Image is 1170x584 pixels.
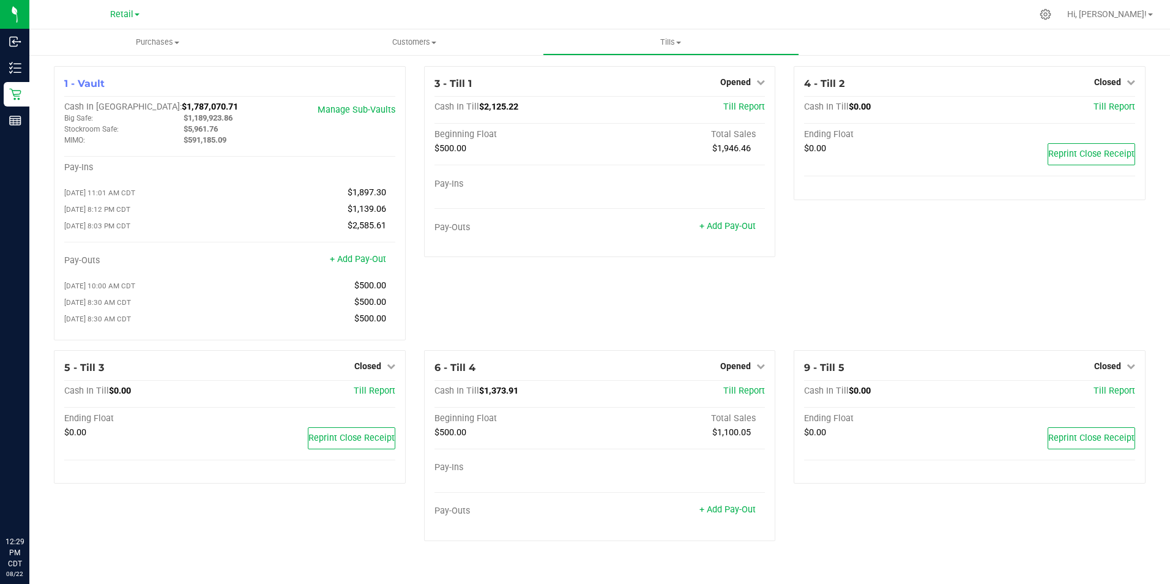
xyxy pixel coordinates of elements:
a: + Add Pay-Out [699,221,756,231]
span: $0.00 [64,427,86,438]
a: + Add Pay-Out [699,504,756,515]
div: Pay-Ins [434,179,600,190]
span: $500.00 [354,313,386,324]
span: $1,787,070.71 [182,102,238,112]
span: $1,897.30 [348,187,386,198]
p: 08/22 [6,569,24,578]
span: $1,139.06 [348,204,386,214]
span: [DATE] 8:12 PM CDT [64,205,130,214]
span: $2,585.61 [348,220,386,231]
span: Stockroom Safe: [64,125,119,133]
div: Beginning Float [434,129,600,140]
span: [DATE] 8:30 AM CDT [64,298,131,307]
span: Opened [720,361,751,371]
div: Manage settings [1038,9,1053,20]
span: [DATE] 8:03 PM CDT [64,222,130,230]
div: Ending Float [64,413,229,424]
span: Closed [354,361,381,371]
span: $500.00 [354,297,386,307]
span: Purchases [29,37,286,48]
a: Tills [543,29,799,55]
inline-svg: Retail [9,88,21,100]
span: Customers [286,37,542,48]
div: Pay-Ins [434,462,600,473]
span: Reprint Close Receipt [1048,433,1135,443]
span: $1,946.46 [712,143,751,154]
span: 3 - Till 1 [434,78,472,89]
button: Reprint Close Receipt [308,427,395,449]
span: $0.00 [849,386,871,396]
span: 1 - Vault [64,78,105,89]
span: Cash In [GEOGRAPHIC_DATA]: [64,102,182,112]
span: Closed [1094,77,1121,87]
span: $2,125.22 [479,102,518,112]
div: Total Sales [600,129,765,140]
span: [DATE] 11:01 AM CDT [64,189,135,197]
a: Till Report [354,386,395,396]
a: Customers [286,29,542,55]
a: Till Report [1094,386,1135,396]
span: $0.00 [109,386,131,396]
span: Cash In Till [434,386,479,396]
inline-svg: Inbound [9,36,21,48]
div: Pay-Outs [64,255,229,266]
span: Cash In Till [804,102,849,112]
span: Cash In Till [434,102,479,112]
a: Manage Sub-Vaults [318,105,395,115]
span: Closed [1094,361,1121,371]
button: Reprint Close Receipt [1048,427,1135,449]
span: $500.00 [434,143,466,154]
span: [DATE] 8:30 AM CDT [64,315,131,323]
a: Till Report [1094,102,1135,112]
span: Opened [720,77,751,87]
div: Pay-Outs [434,506,600,517]
a: Purchases [29,29,286,55]
span: Tills [543,37,799,48]
span: $0.00 [804,427,826,438]
div: Beginning Float [434,413,600,424]
div: Ending Float [804,129,969,140]
iframe: Resource center unread badge [36,484,51,499]
span: Hi, [PERSON_NAME]! [1067,9,1147,19]
span: $5,961.76 [184,124,218,133]
div: Ending Float [804,413,969,424]
inline-svg: Inventory [9,62,21,74]
div: Total Sales [600,413,765,424]
span: [DATE] 10:00 AM CDT [64,282,135,290]
span: 4 - Till 2 [804,78,844,89]
span: Retail [110,9,133,20]
span: $591,185.09 [184,135,226,144]
span: $1,100.05 [712,427,751,438]
span: 5 - Till 3 [64,362,104,373]
span: $500.00 [354,280,386,291]
span: Cash In Till [64,386,109,396]
a: Till Report [723,386,765,396]
span: MIMO: [64,136,85,144]
div: Pay-Outs [434,222,600,233]
button: Reprint Close Receipt [1048,143,1135,165]
span: $0.00 [804,143,826,154]
div: Pay-Ins [64,162,229,173]
p: 12:29 PM CDT [6,536,24,569]
span: $0.00 [849,102,871,112]
span: 9 - Till 5 [804,362,844,373]
span: 6 - Till 4 [434,362,475,373]
iframe: Resource center [12,486,49,523]
inline-svg: Reports [9,114,21,127]
span: $1,189,923.86 [184,113,233,122]
span: Reprint Close Receipt [1048,149,1135,159]
span: Reprint Close Receipt [308,433,395,443]
span: Big Safe: [64,114,93,122]
a: + Add Pay-Out [330,254,386,264]
span: Cash In Till [804,386,849,396]
a: Till Report [723,102,765,112]
span: $1,373.91 [479,386,518,396]
span: $500.00 [434,427,466,438]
